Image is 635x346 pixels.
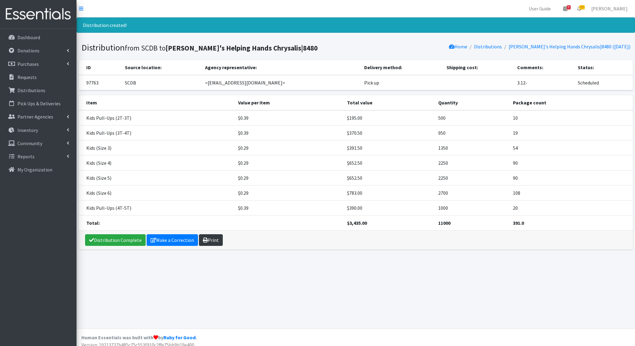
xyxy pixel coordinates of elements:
p: Reports [17,153,35,160]
a: Distributions [2,84,74,96]
th: Item [79,95,235,110]
td: 2700 [435,185,510,200]
a: Home [449,43,467,50]
strong: 391.0 [513,220,524,226]
td: 2250 [435,155,510,170]
td: $0.29 [234,140,343,155]
th: Agency representative: [201,60,360,75]
td: 108 [509,185,633,200]
a: Community [2,137,74,149]
p: Requests [17,74,37,80]
td: Kids Pull-Ups (4T-5T) [79,200,235,215]
img: HumanEssentials [2,4,74,24]
td: 20 [509,200,633,215]
span: 23 [579,5,585,9]
strong: $3,435.00 [347,220,367,226]
td: $370.50 [343,125,434,140]
td: 10 [509,110,633,126]
a: Distribution Complete [85,234,146,246]
th: Package count [509,95,633,110]
a: Reports [2,150,74,163]
strong: Total: [86,220,100,226]
td: 97763 [79,75,121,90]
td: Kids (Size 6) [79,185,235,200]
th: ID [79,60,121,75]
a: Dashboard [2,31,74,43]
td: 1000 [435,200,510,215]
p: Purchases [17,61,39,67]
a: Purchases [2,58,74,70]
td: $0.39 [234,200,343,215]
p: Distributions [17,87,45,93]
th: Shipping cost: [443,60,514,75]
h1: Distribution [81,42,354,53]
a: Pick Ups & Deliveries [2,97,74,110]
td: Kids Pull-Ups (2T-3T) [79,110,235,126]
p: Dashboard [17,34,40,40]
td: $0.29 [234,155,343,170]
td: $195.00 [343,110,434,126]
p: Pick Ups & Deliveries [17,100,61,107]
td: $652.50 [343,155,434,170]
a: Distributions [474,43,502,50]
p: Community [17,140,42,146]
td: 500 [435,110,510,126]
td: $390.00 [343,200,434,215]
th: Status: [574,60,633,75]
td: Kids (Size 4) [79,155,235,170]
p: Inventory [17,127,38,133]
td: <[EMAIL_ADDRESS][DOMAIN_NAME]> [201,75,360,90]
strong: 11000 [438,220,450,226]
td: 1350 [435,140,510,155]
a: My Organization [2,164,74,176]
td: 2250 [435,170,510,185]
th: Total value [343,95,434,110]
td: SCDB [121,75,201,90]
td: $0.29 [234,170,343,185]
a: Inventory [2,124,74,136]
a: [PERSON_NAME] [586,2,633,15]
a: 23 [572,2,586,15]
strong: Human Essentials was built with by . [81,334,197,340]
td: Pick up [360,75,443,90]
p: Donations [17,47,39,54]
td: Kids (Size 3) [79,140,235,155]
td: Kids Pull-Ups (3T-4T) [79,125,235,140]
a: 8 [558,2,572,15]
td: 54 [509,140,633,155]
td: $783.00 [343,185,434,200]
p: My Organization [17,167,52,173]
td: 90 [509,170,633,185]
div: Distribution created! [77,17,635,33]
a: [PERSON_NAME]'s Helping Hands Chrysalis|8480 ([DATE]) [509,43,630,50]
td: 90 [509,155,633,170]
td: Scheduled [574,75,633,90]
small: from SCDB to [125,43,318,52]
b: [PERSON_NAME]'s Helping Hands Chrysalis|8480 [166,43,318,52]
td: $0.39 [234,125,343,140]
a: Donations [2,44,74,57]
th: Delivery method: [360,60,443,75]
th: Value per item [234,95,343,110]
span: 8 [567,5,571,9]
a: Ruby for Good [163,334,196,340]
a: Print [199,234,223,246]
td: $0.39 [234,110,343,126]
th: Quantity [435,95,510,110]
td: 3.12- [514,75,574,90]
td: $652.50 [343,170,434,185]
th: Comments: [514,60,574,75]
td: Kids (Size 5) [79,170,235,185]
td: $0.29 [234,185,343,200]
p: Partner Agencies [17,114,53,120]
td: $391.50 [343,140,434,155]
a: Make a Correction [147,234,198,246]
a: Partner Agencies [2,111,74,123]
td: 950 [435,125,510,140]
a: Requests [2,71,74,83]
td: 19 [509,125,633,140]
th: Source location: [121,60,201,75]
a: User Guide [524,2,556,15]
